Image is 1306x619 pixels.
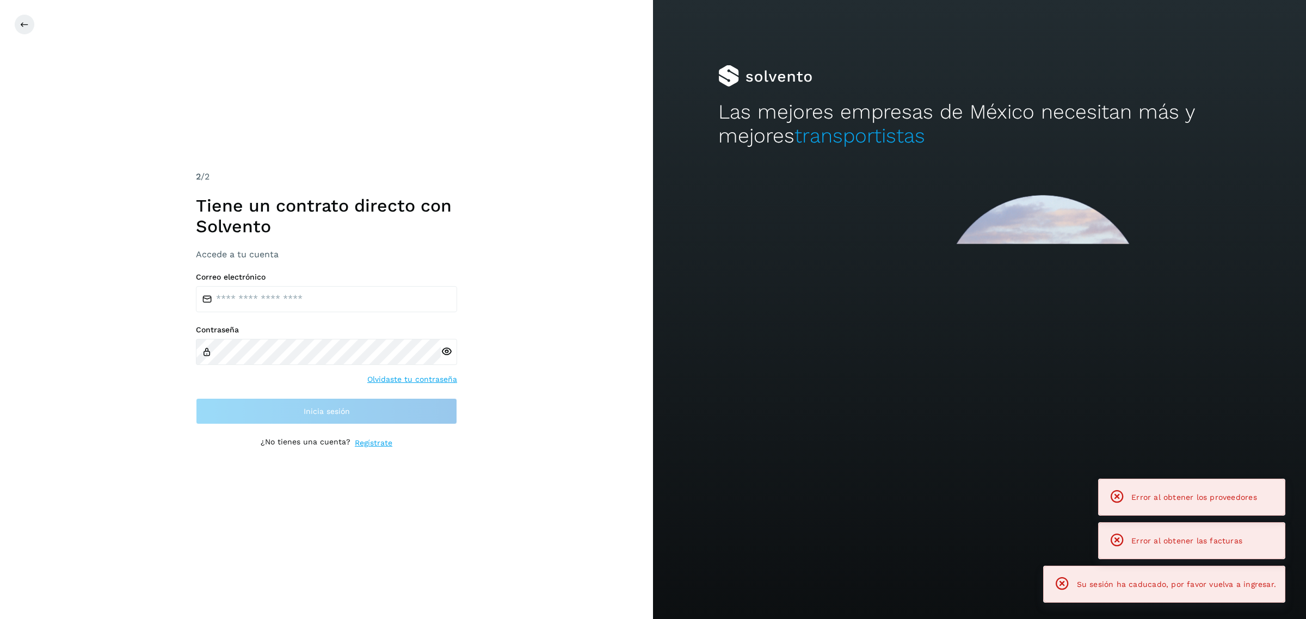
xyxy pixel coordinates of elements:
[196,171,201,182] span: 2
[304,407,350,415] span: Inicia sesión
[196,249,457,259] h3: Accede a tu cuenta
[1131,493,1257,502] span: Error al obtener los proveedores
[718,100,1241,148] h2: Las mejores empresas de México necesitan más y mejores
[196,195,457,237] h1: Tiene un contrato directo con Solvento
[367,374,457,385] a: Olvidaste tu contraseña
[196,273,457,282] label: Correo electrónico
[196,398,457,424] button: Inicia sesión
[261,437,350,449] p: ¿No tienes una cuenta?
[794,124,925,147] span: transportistas
[1131,536,1242,545] span: Error al obtener las facturas
[1077,580,1276,589] span: Su sesión ha caducado, por favor vuelva a ingresar.
[196,170,457,183] div: /2
[196,325,457,335] label: Contraseña
[355,437,392,449] a: Regístrate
